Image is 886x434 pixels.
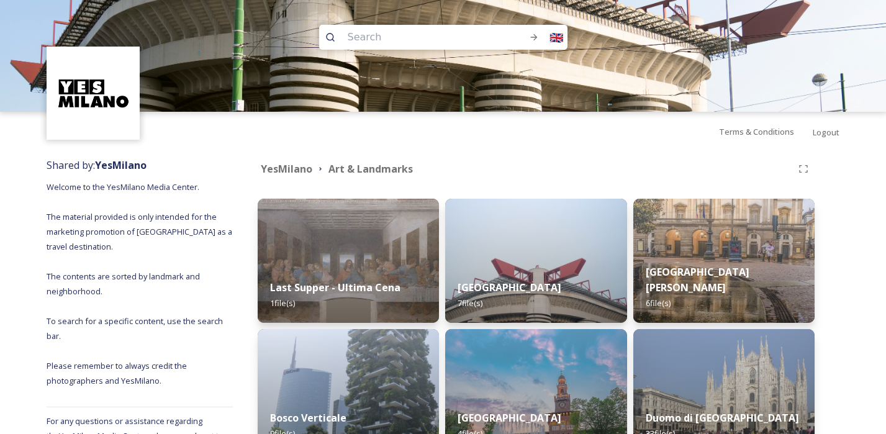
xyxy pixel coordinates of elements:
strong: [GEOGRAPHIC_DATA] [458,281,561,294]
span: Terms & Conditions [719,126,794,137]
strong: YesMilano [95,158,147,172]
img: IMG_2970-2.jpg [445,199,626,323]
strong: Art & Landmarks [328,162,413,176]
span: Shared by: [47,158,147,172]
img: Leonardo_da_Vinci_-_The_Last_Supper_high_res.jpg [258,199,439,323]
strong: Duomo di [GEOGRAPHIC_DATA] [646,411,799,425]
input: Search [341,24,500,51]
strong: Last Supper - Ultima Cena [270,281,400,294]
span: 6 file(s) [646,297,671,309]
img: Logo%20YesMilano%40150x.png [48,48,138,138]
strong: YesMilano [261,162,312,176]
strong: [GEOGRAPHIC_DATA][PERSON_NAME] [646,265,749,294]
span: 7 file(s) [458,297,482,309]
img: e909a26cc83e0f66552e365beb8ed3efc345c46ec2008e13a580d88771ab5a28.jpg [633,199,815,323]
a: Terms & Conditions [719,124,813,139]
strong: [GEOGRAPHIC_DATA] [458,411,561,425]
span: Logout [813,127,839,138]
span: Welcome to the YesMilano Media Center. The material provided is only intended for the marketing p... [47,181,234,386]
strong: Bosco Verticale [270,411,346,425]
div: 🇬🇧 [545,26,567,48]
span: 1 file(s) [270,297,295,309]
